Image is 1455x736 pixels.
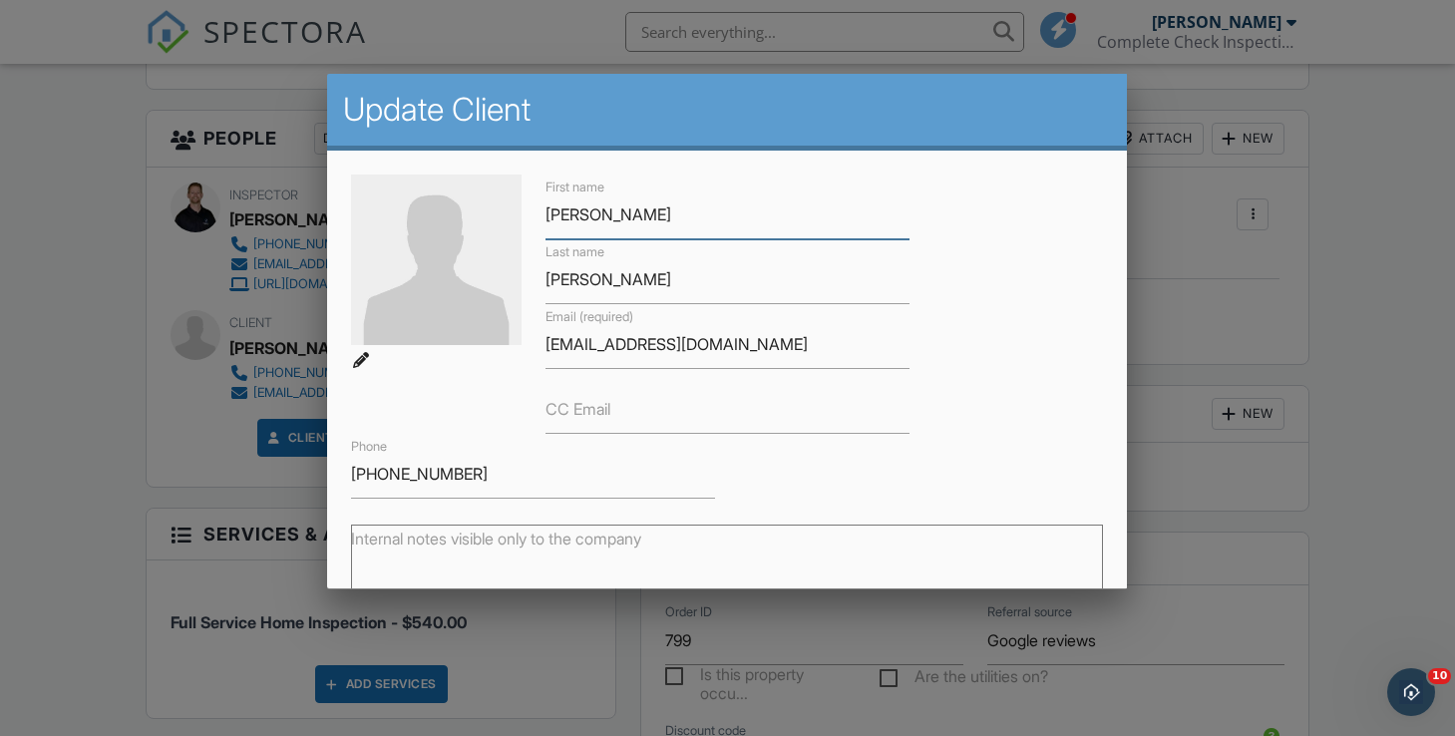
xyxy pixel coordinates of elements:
[546,179,604,196] label: First name
[351,528,641,550] label: Internal notes visible only to the company
[351,175,522,345] img: default-user-f0147aede5fd5fa78ca7ade42f37bd4542148d508eef1c3d3ea960f66861d68b.jpg
[546,243,604,261] label: Last name
[546,398,610,420] label: CC Email
[351,438,387,456] label: Phone
[1387,668,1435,716] iframe: Intercom live chat
[343,90,1111,130] h2: Update Client
[546,308,633,326] label: Email (required)
[1428,668,1451,684] span: 10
